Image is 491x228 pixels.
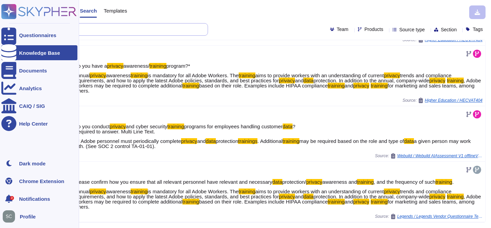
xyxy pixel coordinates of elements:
[257,138,282,144] span: . Additional
[272,179,282,185] mark: data
[1,98,77,113] a: CAIQ / SIG
[74,63,107,69] span: Do you have a
[322,179,357,185] span: awareness and
[110,124,126,129] mark: privacy
[106,189,131,194] span: awareness
[384,72,400,78] mark: privacy
[19,86,42,91] div: Analytics
[74,189,90,194] span: Annual
[74,179,272,185] span: Please confirm how you ensure that all relevant personnel have relevant and necessary
[429,194,446,199] mark: privacy
[375,153,482,159] span: Source:
[313,194,429,199] span: protection. In addition to the annual, company-wide
[397,154,482,158] span: Webuild / Webuild AIAssessment V1 offlineVersion
[199,199,328,205] span: based on their role. Examples include HIPAA compliance
[80,8,97,13] span: Search
[279,78,295,83] mark: privacy
[166,63,190,69] span: program?*
[337,27,348,32] span: Team
[374,179,435,185] span: , and the frequency of such
[19,50,60,55] div: Knowledge Base
[299,138,404,144] span: may be required based on the role and type of
[182,199,199,205] mark: training
[19,68,47,73] div: Documents
[353,199,370,205] mark: privacy
[184,124,282,129] span: programs for employees handling customer
[402,98,482,103] span: Source:
[123,63,150,69] span: awareness/
[19,103,45,109] div: CAIQ / SIG
[3,210,15,223] img: user
[181,138,197,144] mark: privacy
[182,83,199,88] mark: training
[1,209,20,224] button: user
[148,72,239,78] span: is mandatory for all Adobe Workers. The
[239,72,255,78] mark: training
[19,179,64,184] div: Chrome Extension
[90,189,106,194] mark: privacy
[295,78,303,83] span: and
[216,138,238,144] span: protection
[283,138,299,144] mark: training
[384,189,400,194] mark: privacy
[90,72,106,78] mark: privacy
[425,98,482,102] span: Higher Education / HECVAT404
[313,78,429,83] span: protection. In addition to the annual, company-wide
[1,116,77,131] a: Help Center
[441,27,457,32] span: Section
[19,33,56,38] div: Questionnaires
[19,161,46,166] div: Dark mode
[447,194,464,199] mark: training
[1,45,77,60] a: Knowledge Base
[239,189,255,194] mark: training
[306,179,323,185] mark: privacy
[303,78,313,83] mark: data
[20,214,36,219] span: Profile
[357,179,374,185] mark: training
[148,189,239,194] span: is mandatory for all Adobe Workers. The
[429,78,446,83] mark: privacy
[375,214,482,219] span: Source:
[1,63,77,78] a: Documents
[255,72,384,78] span: aims to provide workers with an understanding of current
[328,83,344,88] mark: training
[167,124,184,129] mark: training
[328,199,344,205] mark: training
[345,83,353,88] span: and
[473,27,483,32] span: Tags
[131,189,147,194] mark: training
[131,72,147,78] mark: training
[74,138,181,144] span: All Adobe personnel must periodically complete
[149,63,166,69] mark: training
[106,72,131,78] span: awareness
[364,27,383,32] span: Products
[1,81,77,96] a: Analytics
[19,121,48,126] div: Help Center
[397,214,482,218] span: Legends / Legends Vendor Questionnaire Template 1 (1)
[27,23,201,35] input: Search a question or template...
[19,196,50,201] span: Notifications
[74,138,471,149] span: a given person may work with. (See SOC 2 control TA-01-01).
[371,199,387,205] mark: training
[345,199,353,205] span: and
[10,196,14,200] div: 2
[435,179,452,185] mark: training
[399,27,425,32] span: Source type
[206,138,215,144] mark: data
[74,124,109,129] span: Do you conduct
[1,28,77,43] a: Questionnaires
[279,194,295,199] mark: privacy
[238,138,257,144] mark: trainings
[404,138,414,144] mark: data
[255,189,384,194] span: aims to provide workers with an understanding of current
[295,194,303,199] span: and
[197,138,206,144] span: and
[353,83,370,88] mark: privacy
[199,83,328,88] span: based on their role. Examples include HIPAA compliance
[303,194,313,199] mark: data
[371,83,387,88] mark: training
[107,63,123,69] mark: privacy
[283,124,293,129] mark: data
[282,179,306,185] span: protection/
[74,189,452,199] span: trends and compliance requirements, and how to apply the latest Adobe policies, standards, and be...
